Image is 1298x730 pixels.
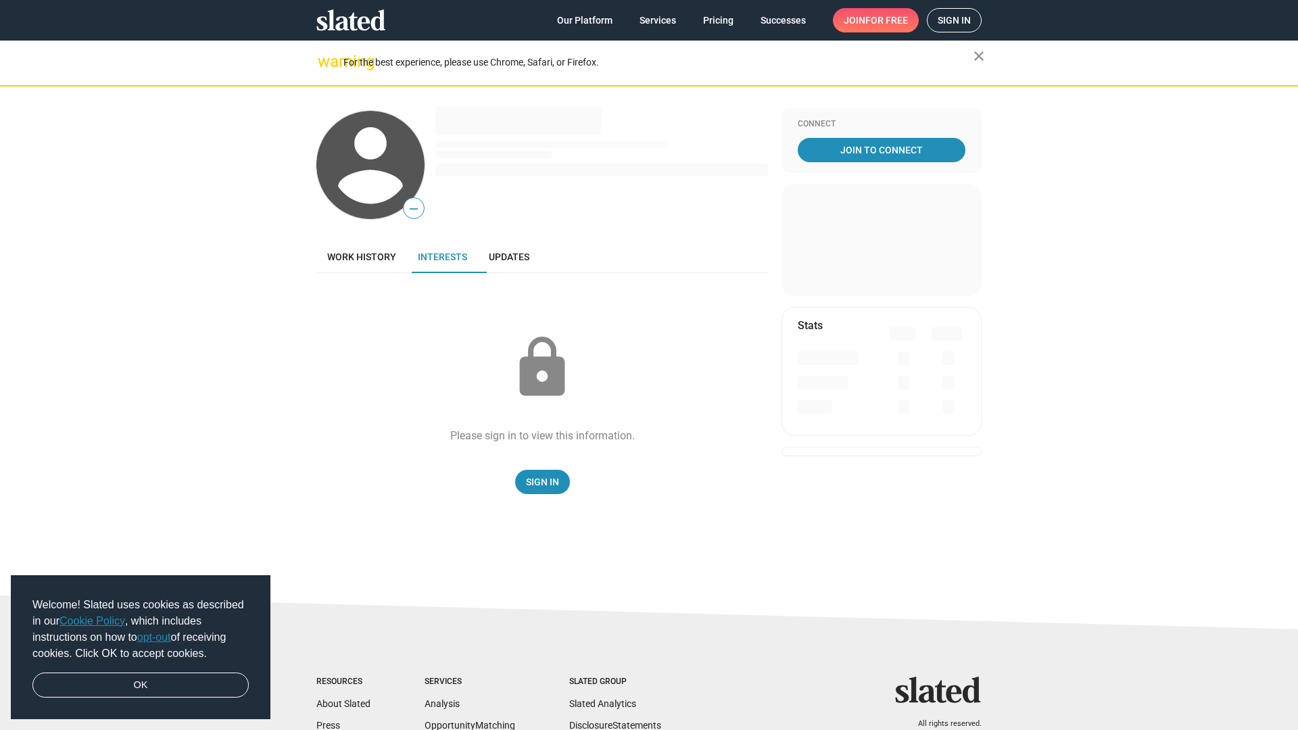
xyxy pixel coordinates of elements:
a: Sign in [927,8,982,32]
span: Join [844,8,908,32]
a: Pricing [692,8,744,32]
span: Sign in [938,9,971,32]
a: Our Platform [546,8,623,32]
a: Work history [316,241,407,273]
a: dismiss cookie message [32,673,249,698]
span: Welcome! Slated uses cookies as described in our , which includes instructions on how to of recei... [32,597,249,662]
span: for free [865,8,908,32]
a: Interests [407,241,478,273]
div: Connect [798,119,965,130]
mat-icon: close [971,48,987,64]
a: Services [629,8,687,32]
a: Updates [478,241,540,273]
div: Resources [316,677,370,687]
span: Work history [327,251,396,262]
a: Slated Analytics [569,698,636,709]
mat-icon: warning [318,53,334,70]
a: opt-out [137,631,171,643]
span: — [404,200,424,218]
div: Please sign in to view this information. [450,429,635,443]
div: Slated Group [569,677,661,687]
div: Services [425,677,515,687]
a: Cookie Policy [59,615,125,627]
span: Services [640,8,676,32]
a: Sign In [515,470,570,494]
span: Join To Connect [800,138,963,162]
span: Pricing [703,8,734,32]
span: Our Platform [557,8,612,32]
a: Joinfor free [833,8,919,32]
a: Join To Connect [798,138,965,162]
span: Successes [761,8,806,32]
a: Analysis [425,698,460,709]
span: Sign In [526,470,559,494]
mat-icon: lock [508,334,576,401]
a: Successes [750,8,817,32]
span: Updates [489,251,529,262]
div: cookieconsent [11,575,270,720]
div: For the best experience, please use Chrome, Safari, or Firefox. [343,53,973,72]
mat-card-title: Stats [798,318,823,333]
a: About Slated [316,698,370,709]
span: Interests [418,251,467,262]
